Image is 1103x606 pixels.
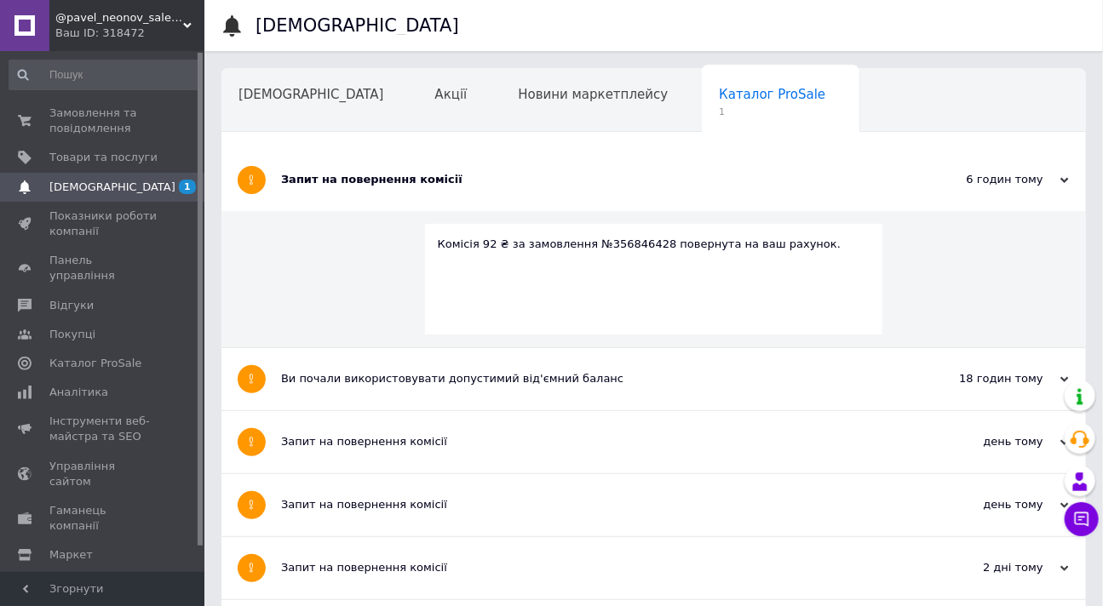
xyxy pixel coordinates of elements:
[49,503,158,534] span: Гаманець компанії
[438,237,870,252] div: Комісія 92 ₴ за замовлення №356846428 повернута на ваш рахунок.
[49,106,158,136] span: Замовлення та повідомлення
[435,87,468,102] span: Акції
[55,10,183,26] span: @pavel_neonov_sale Гнучкий НЕОН для Авто, Мото, Вело, Неонових костюмів.Для дому та реклами, вивісок
[518,87,668,102] span: Новини маркетплейсу
[281,371,899,386] div: Ви почали використовувати допустимий від'ємний баланс
[719,106,825,118] span: 1
[1065,502,1099,536] button: Чат з покупцем
[899,434,1069,449] div: день тому
[899,172,1069,187] div: 6 годин тому
[55,26,204,41] div: Ваш ID: 318472
[49,150,158,165] span: Товари та послуги
[49,414,158,444] span: Інструменти веб-майстра та SEO
[281,560,899,575] div: Запит на повернення комісії
[49,356,141,371] span: Каталог ProSale
[281,497,899,512] div: Запит на повернення комісії
[9,60,200,90] input: Пошук
[899,371,1069,386] div: 18 годин тому
[719,87,825,102] span: Каталог ProSale
[49,547,93,563] span: Маркет
[256,15,459,36] h1: [DEMOGRAPHIC_DATA]
[899,560,1069,575] div: 2 дні тому
[49,180,175,195] span: [DEMOGRAPHIC_DATA]
[49,385,108,400] span: Аналітика
[49,298,94,313] span: Відгуки
[281,434,899,449] div: Запит на повернення комісії
[49,253,158,283] span: Панель управління
[899,497,1069,512] div: день тому
[281,172,899,187] div: Запит на повернення комісії
[49,209,158,239] span: Показники роботи компанії
[238,87,384,102] span: [DEMOGRAPHIC_DATA]
[49,459,158,489] span: Управління сайтом
[49,327,95,342] span: Покупці
[179,180,196,194] span: 1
